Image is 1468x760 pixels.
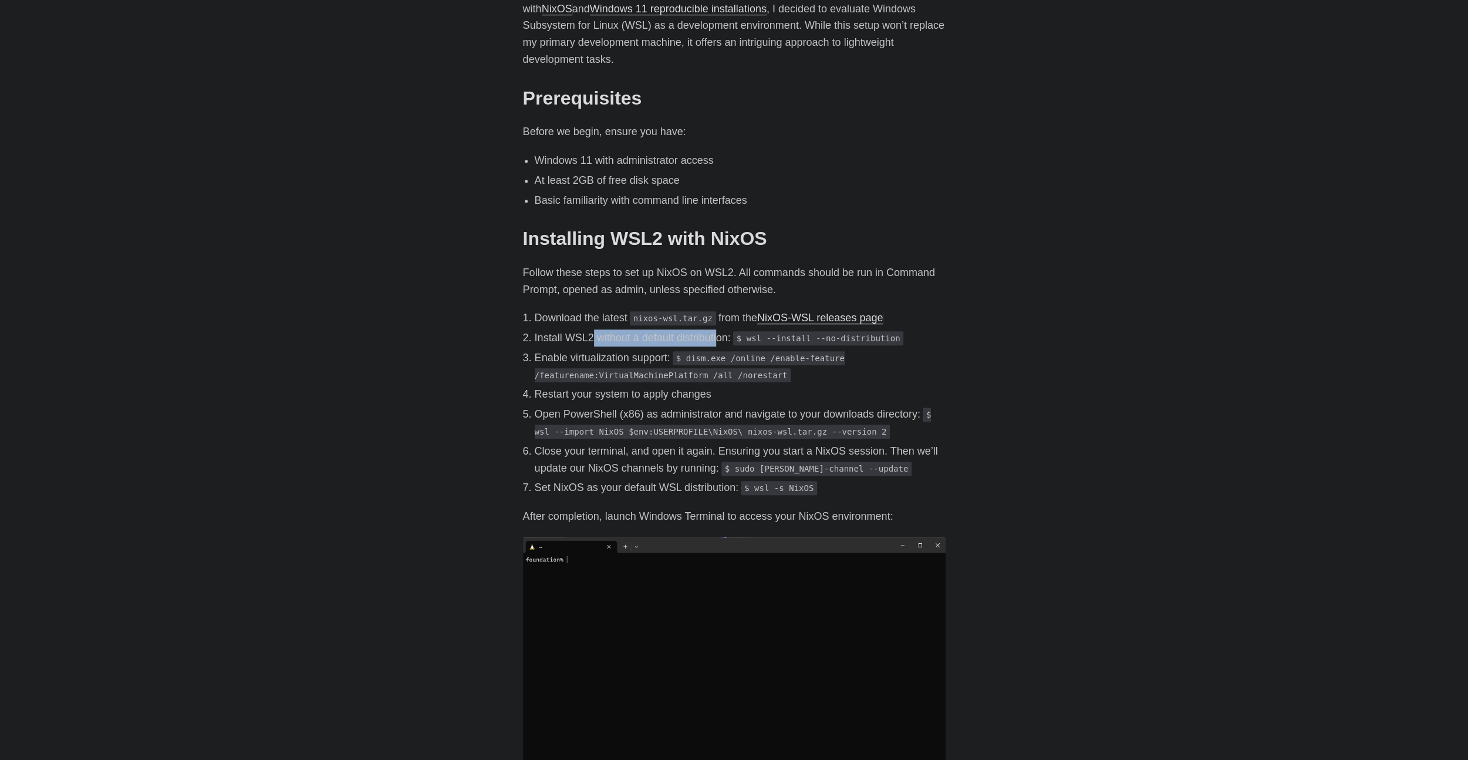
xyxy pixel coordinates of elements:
code: $ wsl --install --no-distribution [733,331,904,345]
p: Set NixOS as your default WSL distribution: [535,479,946,496]
code: $ dism.exe /online /enable-feature /featurename:VirtualMachinePlatform /all /norestart [535,351,845,382]
li: Windows 11 with administrator access [535,152,946,169]
p: Before we begin, ensure you have: [523,123,946,140]
code: nixos-wsl.tar.gz [630,311,716,325]
p: After completion, launch Windows Terminal to access your NixOS environment: [523,508,946,525]
p: Install WSL2 without a default distribution: [535,329,946,347]
code: $ sudo [PERSON_NAME]-channel --update [721,462,912,476]
p: Open PowerShell (x86) as administrator and navigate to your downloads directory: [535,406,946,440]
li: At least 2GB of free disk space [535,172,946,189]
code: $ wsl -s NixOS [741,481,817,495]
a: Windows 11 reproducible installations [590,3,767,15]
a: NixOS-WSL releases page [757,312,883,324]
h2: Prerequisites [523,87,946,109]
p: Restart your system to apply changes [535,386,946,403]
p: Follow these steps to set up NixOS on WSL2. All commands should be run in Command Prompt, opened ... [523,264,946,298]
a: NixOS [542,3,572,15]
p: Download the latest from the [535,310,946,327]
h2: Installing WSL2 with NixOS [523,227,946,250]
li: Basic familiarity with command line interfaces [535,192,946,209]
p: Close your terminal, and open it again. Ensuring you start a NixOS session. Then we’ll update our... [535,443,946,477]
p: Enable virtualization support: [535,349,946,384]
